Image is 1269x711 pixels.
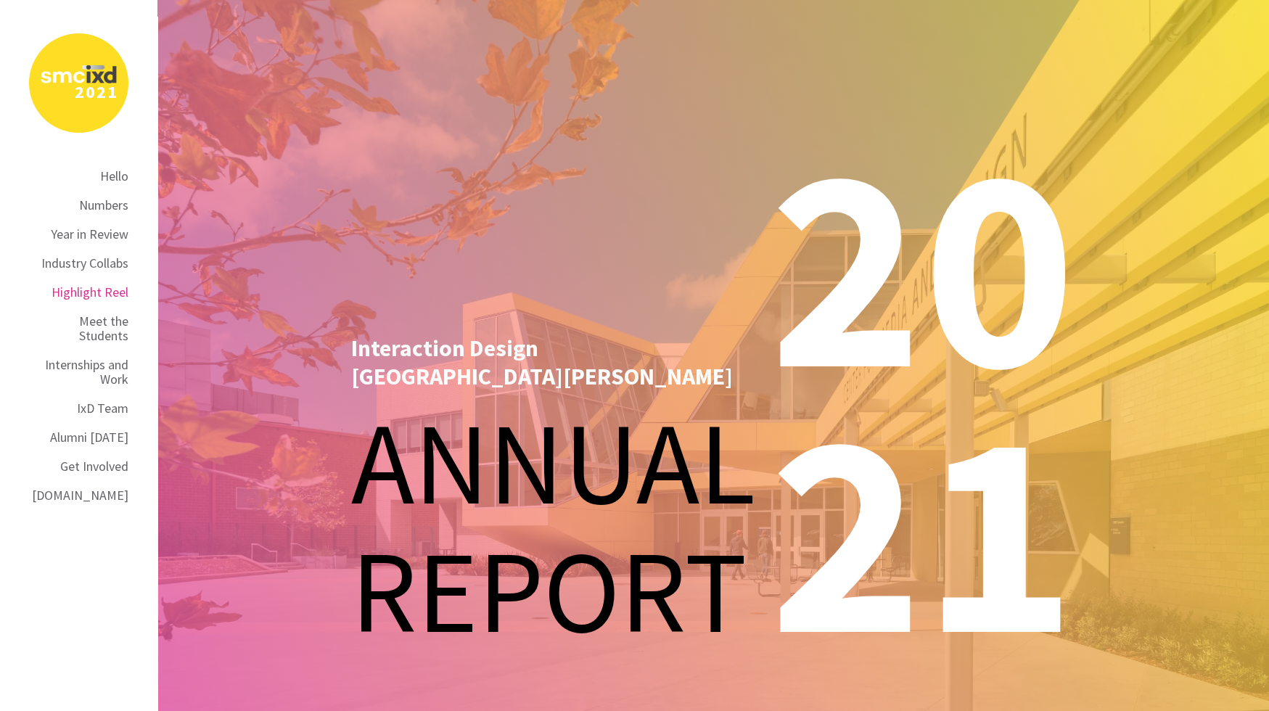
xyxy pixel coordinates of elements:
div: Internships and Work [29,358,128,387]
a: Hello [100,162,128,191]
div: 1 [107,83,117,101]
h1: REPORT [351,533,747,649]
div: Get Involved [60,459,128,474]
a: IxD Team [77,394,128,423]
div: 2 [96,83,106,101]
div: Alumni [DATE] [50,430,128,445]
a: Highlight Reel [52,278,128,307]
div: Industry Collabs [41,256,128,271]
div: Numbers [79,198,128,213]
div: Year in Review [51,227,128,242]
div: IxD Team [77,401,128,416]
div: Meet the Students [29,314,128,343]
div: 2 [75,83,84,101]
a: Year in Review [51,220,128,249]
h1: ANNUAL [351,405,755,521]
a: 2021 [29,33,128,133]
div: Highlight Reel [52,285,128,300]
h6: Interaction Design [GEOGRAPHIC_DATA][PERSON_NAME] [351,334,733,390]
a: Internships and Work [29,350,128,394]
a: Get Involved [60,452,128,481]
a: [DOMAIN_NAME] [32,481,128,510]
div: 0 [86,83,95,101]
a: Alumni [DATE] [50,423,128,452]
div: Hello [100,169,128,184]
a: Numbers [79,191,128,220]
a: Industry Collabs [41,249,128,278]
a: Meet the Students [29,307,128,350]
div: [DOMAIN_NAME] [32,488,128,503]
